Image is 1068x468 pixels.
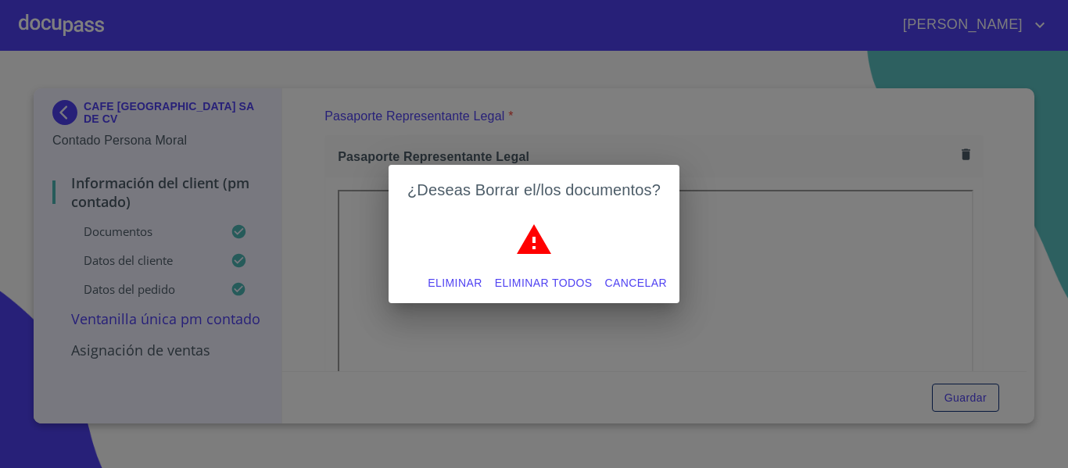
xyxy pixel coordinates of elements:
[428,273,482,293] span: Eliminar
[489,269,599,298] button: Eliminar todos
[599,269,673,298] button: Cancelar
[407,177,661,202] h2: ¿Deseas Borrar el/los documentos?
[605,273,667,293] span: Cancelar
[495,273,593,293] span: Eliminar todos
[421,269,488,298] button: Eliminar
